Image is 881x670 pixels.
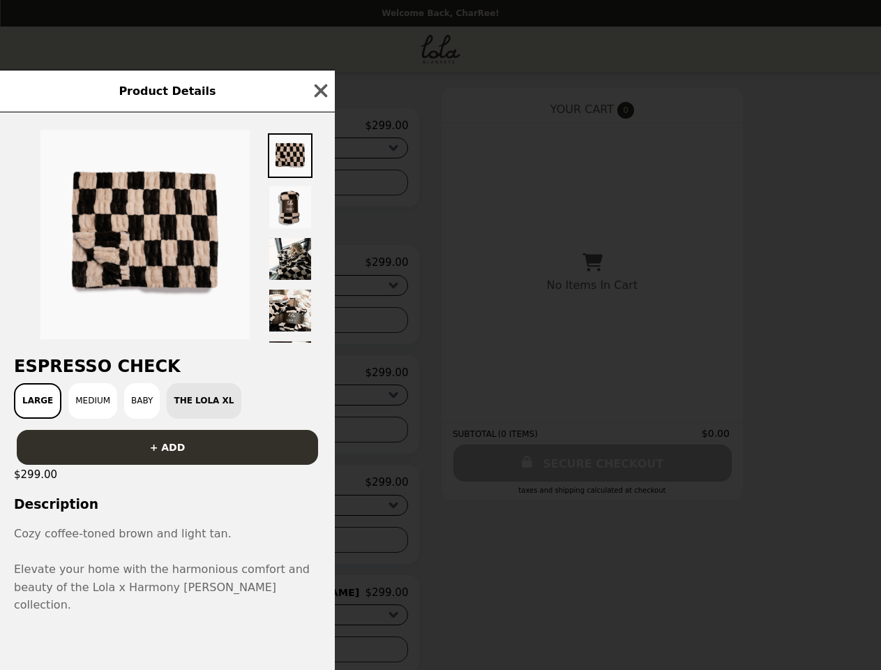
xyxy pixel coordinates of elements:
[119,84,216,98] span: Product Details
[268,133,313,178] img: Thumbnail 1
[268,185,313,230] img: Thumbnail 2
[14,383,61,419] button: Large
[40,130,250,339] img: Large
[124,383,160,419] button: Baby
[268,288,313,333] img: Thumbnail 4
[17,430,318,465] button: + ADD
[268,340,313,385] img: Thumbnail 5
[14,527,310,611] span: Cozy coffee-toned brown and light tan. Elevate your home with the harmonious comfort and beauty o...
[68,383,117,419] button: Medium
[268,237,313,281] img: Thumbnail 3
